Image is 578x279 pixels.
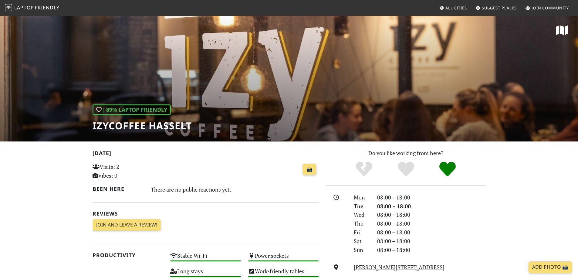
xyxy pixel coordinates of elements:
p: Do you like working from here? [326,149,486,158]
span: Suggest Places [482,5,517,11]
div: Mon [350,193,373,202]
div: Sat [350,237,373,246]
div: Tue [350,202,373,211]
span: All Cities [445,5,467,11]
h2: Productivity [93,252,163,258]
a: All Cities [437,2,469,13]
div: There are no public reactions yet. [151,185,319,194]
div: 08:00 – 18:00 [374,202,489,211]
a: Suggest Places [473,2,519,13]
h1: IzyCoffee Hasselt [93,120,192,131]
div: Definitely! [427,161,468,178]
div: Sun [350,246,373,254]
a: Add Photo 📸 [529,261,572,273]
div: Wed [350,210,373,219]
p: Visits: 2 Vibes: 0 [93,162,163,180]
div: 08:00 – 18:00 [374,219,489,228]
h2: Been here [93,186,144,192]
div: | 89% Laptop Friendly [93,104,171,115]
div: 08:00 – 18:00 [374,237,489,246]
h2: [DATE] [93,150,319,159]
a: Join Community [523,2,571,13]
a: [PERSON_NAME][STREET_ADDRESS] [354,264,444,271]
div: Power sockets [245,251,323,266]
div: 08:00 – 18:00 [374,246,489,254]
div: No [343,161,385,178]
span: Laptop [14,4,34,11]
span: Friendly [35,4,59,11]
img: LaptopFriendly [5,4,12,11]
a: 📸 [303,164,316,175]
div: 08:00 – 18:00 [374,193,489,202]
div: Stable Wi-Fi [167,251,245,266]
a: Join and leave a review! [93,219,161,231]
h2: Reviews [93,210,319,217]
div: Yes [385,161,427,178]
div: Fri [350,228,373,237]
div: 08:00 – 18:00 [374,210,489,219]
span: Join Community [532,5,569,11]
a: LaptopFriendly LaptopFriendly [5,3,59,13]
div: 08:00 – 18:00 [374,228,489,237]
div: Thu [350,219,373,228]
